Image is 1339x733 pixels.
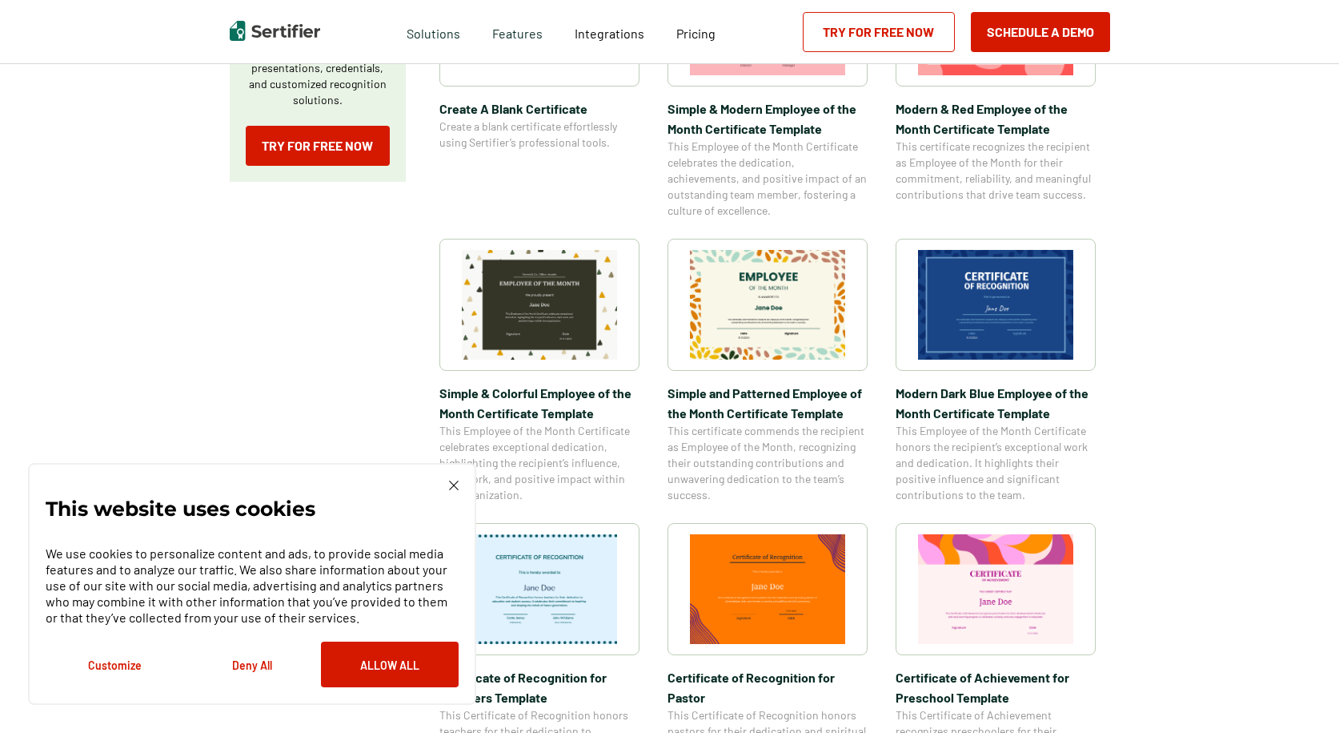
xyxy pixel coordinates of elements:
[896,239,1096,503] a: Modern Dark Blue Employee of the Month Certificate TemplateModern Dark Blue Employee of the Month...
[575,26,644,41] span: Integrations
[46,501,315,517] p: This website uses cookies
[462,534,617,644] img: Certificate of Recognition for Teachers Template
[803,12,955,52] a: Try for Free Now
[896,99,1096,139] span: Modern & Red Employee of the Month Certificate Template
[1259,656,1339,733] iframe: Chat Widget
[246,126,390,166] a: Try for Free Now
[676,26,716,41] span: Pricing
[896,383,1096,423] span: Modern Dark Blue Employee of the Month Certificate Template
[676,22,716,42] a: Pricing
[407,22,460,42] span: Solutions
[492,22,543,42] span: Features
[439,383,639,423] span: Simple & Colorful Employee of the Month Certificate Template
[896,423,1096,503] span: This Employee of the Month Certificate honors the recipient’s exceptional work and dedication. It...
[46,642,183,687] button: Customize
[690,534,845,644] img: Certificate of Recognition for Pastor
[918,534,1073,644] img: Certificate of Achievement for Preschool Template
[439,119,639,151] span: Create a blank certificate effortlessly using Sertifier’s professional tools.
[439,423,639,503] span: This Employee of the Month Certificate celebrates exceptional dedication, highlighting the recipi...
[918,250,1073,360] img: Modern Dark Blue Employee of the Month Certificate Template
[183,642,321,687] button: Deny All
[575,22,644,42] a: Integrations
[971,12,1110,52] button: Schedule a Demo
[439,99,639,119] span: Create A Blank Certificate
[321,642,459,687] button: Allow All
[439,667,639,707] span: Certificate of Recognition for Teachers Template
[667,139,868,219] span: This Employee of the Month Certificate celebrates the dedication, achievements, and positive impa...
[667,383,868,423] span: Simple and Patterned Employee of the Month Certificate Template
[667,423,868,503] span: This certificate commends the recipient as Employee of the Month, recognizing their outstanding c...
[896,139,1096,203] span: This certificate recognizes the recipient as Employee of the Month for their commitment, reliabil...
[667,239,868,503] a: Simple and Patterned Employee of the Month Certificate TemplateSimple and Patterned Employee of t...
[230,21,320,41] img: Sertifier | Digital Credentialing Platform
[462,250,617,360] img: Simple & Colorful Employee of the Month Certificate Template
[246,28,390,108] p: Create a blank certificate with Sertifier for professional presentations, credentials, and custom...
[439,239,639,503] a: Simple & Colorful Employee of the Month Certificate TemplateSimple & Colorful Employee of the Mon...
[896,667,1096,707] span: Certificate of Achievement for Preschool Template
[690,250,845,360] img: Simple and Patterned Employee of the Month Certificate Template
[667,99,868,139] span: Simple & Modern Employee of the Month Certificate Template
[667,667,868,707] span: Certificate of Recognition for Pastor
[46,546,459,626] p: We use cookies to personalize content and ads, to provide social media features and to analyze ou...
[449,481,459,490] img: Cookie Popup Close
